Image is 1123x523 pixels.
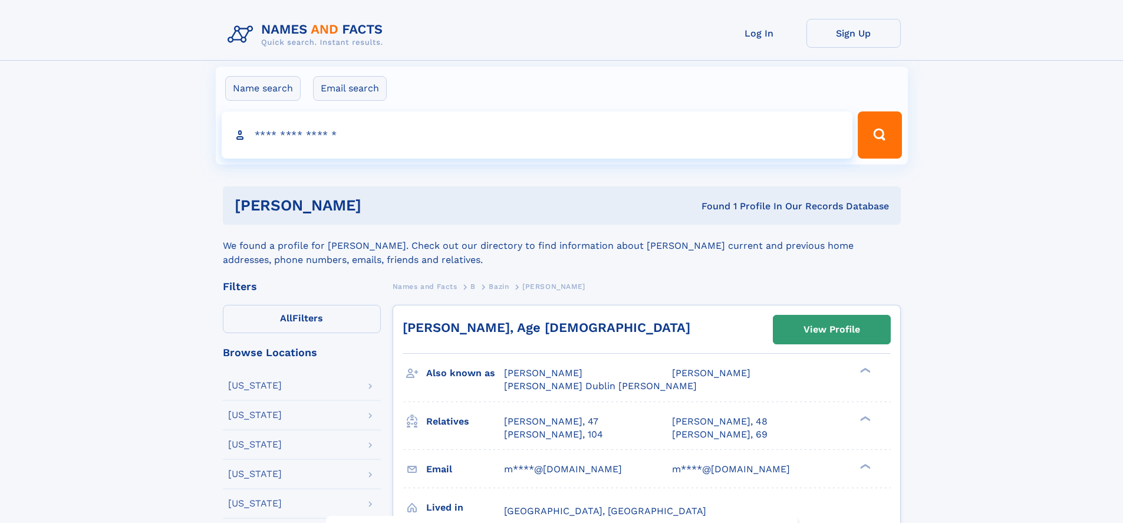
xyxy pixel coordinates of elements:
[222,111,853,159] input: search input
[504,415,598,428] a: [PERSON_NAME], 47
[426,498,504,518] h3: Lived in
[489,282,509,291] span: Bazin
[522,282,585,291] span: [PERSON_NAME]
[228,499,282,508] div: [US_STATE]
[223,347,381,358] div: Browse Locations
[228,469,282,479] div: [US_STATE]
[426,412,504,432] h3: Relatives
[672,367,750,379] span: [PERSON_NAME]
[280,313,292,324] span: All
[803,316,860,343] div: View Profile
[223,305,381,333] label: Filters
[228,440,282,449] div: [US_STATE]
[489,279,509,294] a: Bazin
[504,380,697,392] span: [PERSON_NAME] Dublin [PERSON_NAME]
[773,315,890,344] a: View Profile
[672,428,768,441] a: [PERSON_NAME], 69
[225,76,301,101] label: Name search
[228,381,282,390] div: [US_STATE]
[313,76,387,101] label: Email search
[806,19,901,48] a: Sign Up
[857,462,871,470] div: ❯
[470,279,476,294] a: B
[426,459,504,479] h3: Email
[223,225,901,267] div: We found a profile for [PERSON_NAME]. Check out our directory to find information about [PERSON_N...
[426,363,504,383] h3: Also known as
[504,428,603,441] a: [PERSON_NAME], 104
[857,367,871,374] div: ❯
[228,410,282,420] div: [US_STATE]
[504,505,706,517] span: [GEOGRAPHIC_DATA], [GEOGRAPHIC_DATA]
[531,200,889,213] div: Found 1 Profile In Our Records Database
[403,320,690,335] a: [PERSON_NAME], Age [DEMOGRAPHIC_DATA]
[223,19,393,51] img: Logo Names and Facts
[470,282,476,291] span: B
[223,281,381,292] div: Filters
[858,111,901,159] button: Search Button
[504,367,582,379] span: [PERSON_NAME]
[857,415,871,422] div: ❯
[235,198,532,213] h1: [PERSON_NAME]
[672,415,768,428] a: [PERSON_NAME], 48
[393,279,457,294] a: Names and Facts
[712,19,806,48] a: Log In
